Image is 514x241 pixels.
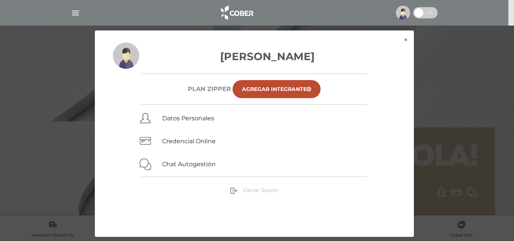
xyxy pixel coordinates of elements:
h6: Plan ZIPPER [188,85,231,92]
a: Cerrar Sesión [230,186,278,193]
a: Credencial Online [162,138,216,145]
a: Chat Autogestión [162,161,216,168]
img: profile-placeholder.svg [113,42,139,69]
img: sign-out.png [230,187,237,194]
img: logo_cober_home-white.png [217,4,256,22]
a: Agregar Integrante [233,80,321,98]
a: Datos Personales [162,115,214,122]
img: profile-placeholder.svg [396,6,410,20]
img: Cober_menu-lines-white.svg [71,8,80,18]
button: × [398,30,414,49]
span: Cerrar Sesión [243,187,278,194]
h3: [PERSON_NAME] [113,49,396,64]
